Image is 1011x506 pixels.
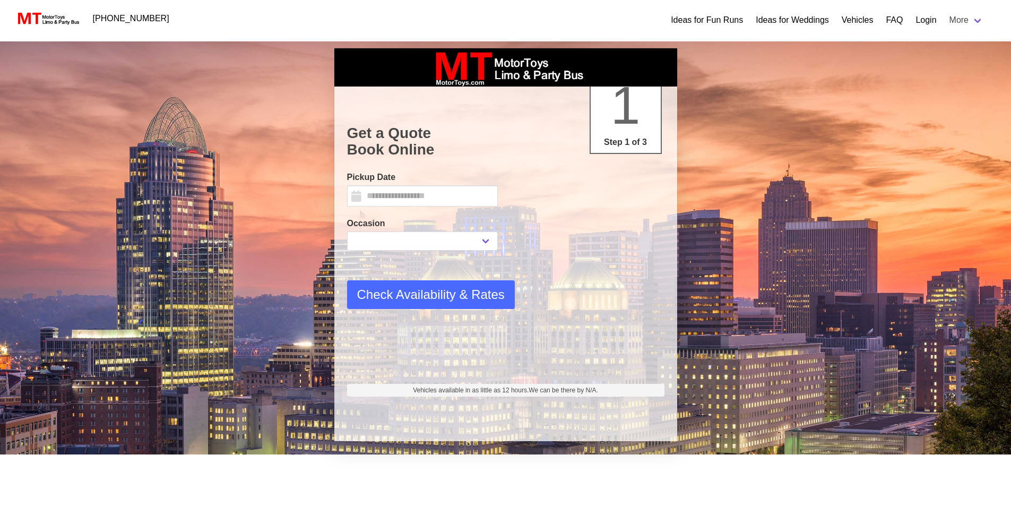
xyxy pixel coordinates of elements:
a: Ideas for Fun Runs [671,14,743,27]
p: Step 1 of 3 [595,136,656,149]
span: Vehicles available in as little as 12 hours. [413,385,598,395]
label: Occasion [347,217,498,230]
a: Vehicles [842,14,874,27]
span: We can be there by N/A. [529,387,598,394]
img: MotorToys Logo [15,11,80,26]
img: box_logo_brand.jpeg [426,48,585,87]
label: Pickup Date [347,171,498,184]
a: Ideas for Weddings [756,14,829,27]
h1: Get a Quote Book Online [347,125,664,158]
a: FAQ [886,14,903,27]
a: More [943,10,990,31]
a: [PHONE_NUMBER] [87,8,176,29]
button: Check Availability & Rates [347,280,515,309]
span: Check Availability & Rates [357,285,505,304]
span: 1 [611,75,641,135]
a: Login [915,14,936,27]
